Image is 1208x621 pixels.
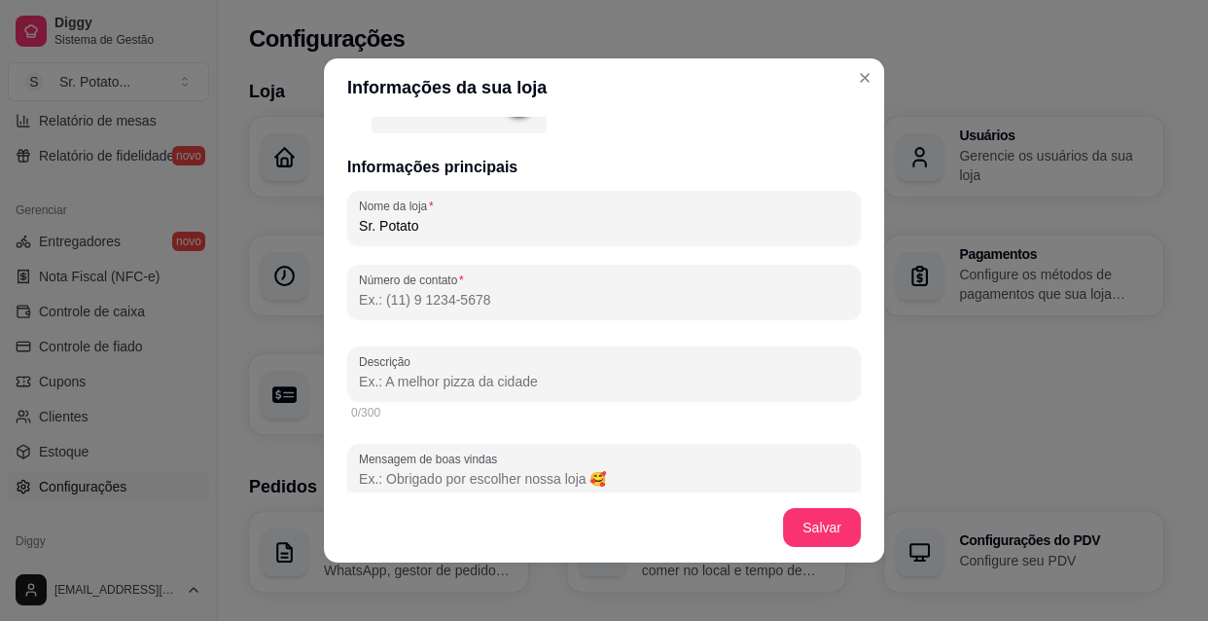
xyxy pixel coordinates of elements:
[359,290,849,310] input: Número de contato
[359,353,417,370] label: Descrição
[359,451,504,467] label: Mensagem de boas vindas
[359,372,849,391] input: Descrição
[849,62,880,93] button: Close
[324,58,884,117] header: Informações da sua loja
[351,405,857,420] div: 0/300
[347,156,861,179] h3: Informações principais
[359,272,470,288] label: Número de contato
[359,216,849,236] input: Nome da loja
[783,508,861,547] button: Salvar
[359,198,440,214] label: Nome da loja
[359,469,849,489] input: Mensagem de boas vindas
